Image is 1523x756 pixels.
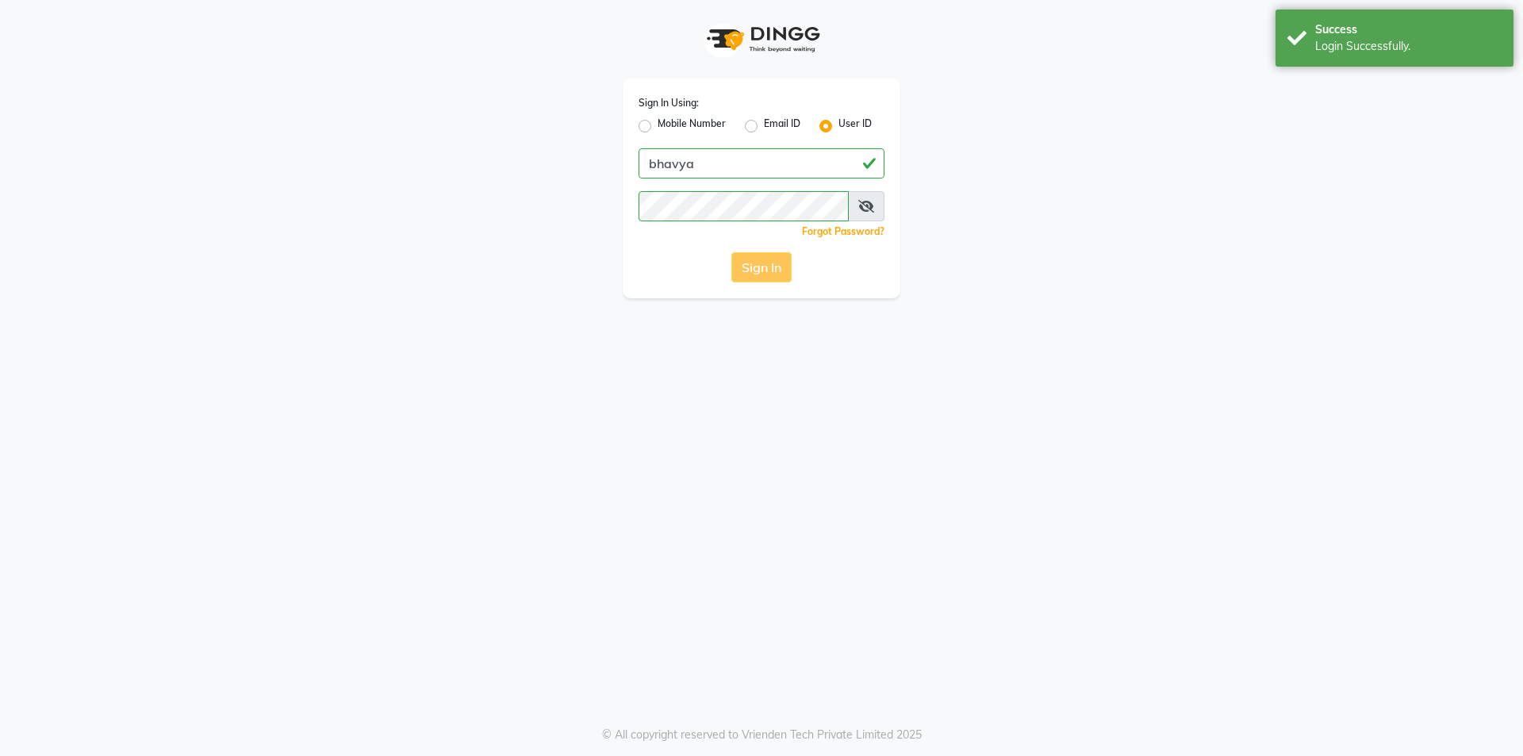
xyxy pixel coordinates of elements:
input: Username [639,191,849,221]
label: Email ID [764,117,800,136]
a: Forgot Password? [802,225,884,237]
input: Username [639,148,884,178]
img: logo1.svg [698,16,825,63]
label: Sign In Using: [639,96,699,110]
div: Login Successfully. [1315,38,1502,55]
div: Success [1315,21,1502,38]
label: Mobile Number [658,117,726,136]
label: User ID [838,117,872,136]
